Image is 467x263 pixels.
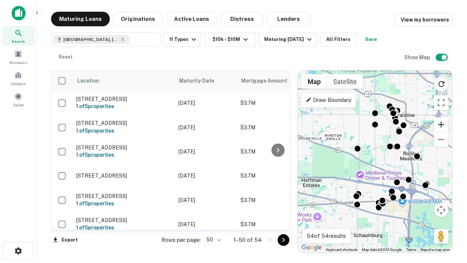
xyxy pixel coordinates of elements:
div: 50 [204,235,222,245]
a: Open this area in Google Maps (opens a new window) [300,243,324,252]
p: $3.7M [240,99,313,107]
p: [DATE] [178,99,233,107]
button: Reload search area [434,76,449,92]
p: [DATE] [178,123,233,131]
span: Map data ©2025 Google [362,248,402,252]
button: Lenders [267,12,310,26]
a: Saved [2,89,34,109]
button: Active Loans [166,12,217,26]
th: Maturity Date [175,70,237,91]
p: [STREET_ADDRESS] [76,217,171,224]
th: Location [73,70,175,91]
h6: 1 of 5 properties [76,224,171,232]
h6: Show Map [404,53,431,61]
button: Go to next page [278,234,289,246]
th: Mortgage Amount [237,70,317,91]
button: Export [51,235,80,245]
button: Save your search to get updates of matches that match your search criteria. [359,32,383,47]
p: [DATE] [178,172,233,180]
a: Search [2,26,34,46]
p: 1–50 of 54 [233,236,262,244]
p: $3.7M [240,196,313,204]
a: Contacts [2,68,34,88]
span: Borrowers [9,60,27,65]
button: Toggle fullscreen view [434,95,448,110]
img: Google [300,243,324,252]
button: 11 Types [163,32,201,47]
span: Location [77,76,99,85]
p: 54 of 54 results [307,232,346,240]
button: All Filters [320,32,356,47]
span: Saved [13,102,24,108]
p: [STREET_ADDRESS] [76,120,171,126]
p: $3.7M [240,220,313,228]
p: $3.7M [240,172,313,180]
iframe: Chat Widget [431,181,467,216]
a: View my borrowers [395,13,452,26]
span: [GEOGRAPHIC_DATA], [GEOGRAPHIC_DATA] [63,36,118,43]
button: $10k - $10M [204,32,255,47]
span: Mortgage Amount [241,76,297,85]
button: Show street map [301,74,327,89]
button: Keyboard shortcuts [326,247,358,252]
p: [STREET_ADDRESS] [76,144,171,151]
p: [STREET_ADDRESS] [76,172,171,179]
span: Maturity Date [179,76,224,85]
button: Maturing Loans [51,12,110,26]
p: $3.7M [240,123,313,131]
button: Reset [54,50,77,64]
p: [STREET_ADDRESS] [76,96,171,102]
div: Maturing [DATE] [264,35,314,44]
a: Report a map error [421,248,450,252]
p: Draw Boundary [306,96,351,104]
button: Show satellite imagery [327,74,363,89]
h6: 1 of 5 properties [76,199,171,207]
button: Originations [113,12,163,26]
button: Maturing [DATE] [258,32,317,47]
button: Zoom out [434,132,448,147]
button: Zoom in [434,117,448,132]
span: Contacts [11,81,26,87]
span: Search [12,38,25,44]
h6: 1 of 5 properties [76,151,171,159]
img: capitalize-icon.png [12,6,26,20]
p: [DATE] [178,148,233,156]
p: $3.7M [240,148,313,156]
div: 0 0 [298,70,452,252]
button: Drag Pegman onto the map to open Street View [434,229,448,244]
a: Terms (opens in new tab) [406,248,416,252]
p: Rows per page: [161,236,201,244]
a: Borrowers [2,47,34,67]
p: [DATE] [178,196,233,204]
button: Distress [220,12,264,26]
p: [STREET_ADDRESS] [76,193,171,199]
h6: 1 of 5 properties [76,127,171,135]
p: [DATE] [178,220,233,228]
h6: 1 of 5 properties [76,102,171,110]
